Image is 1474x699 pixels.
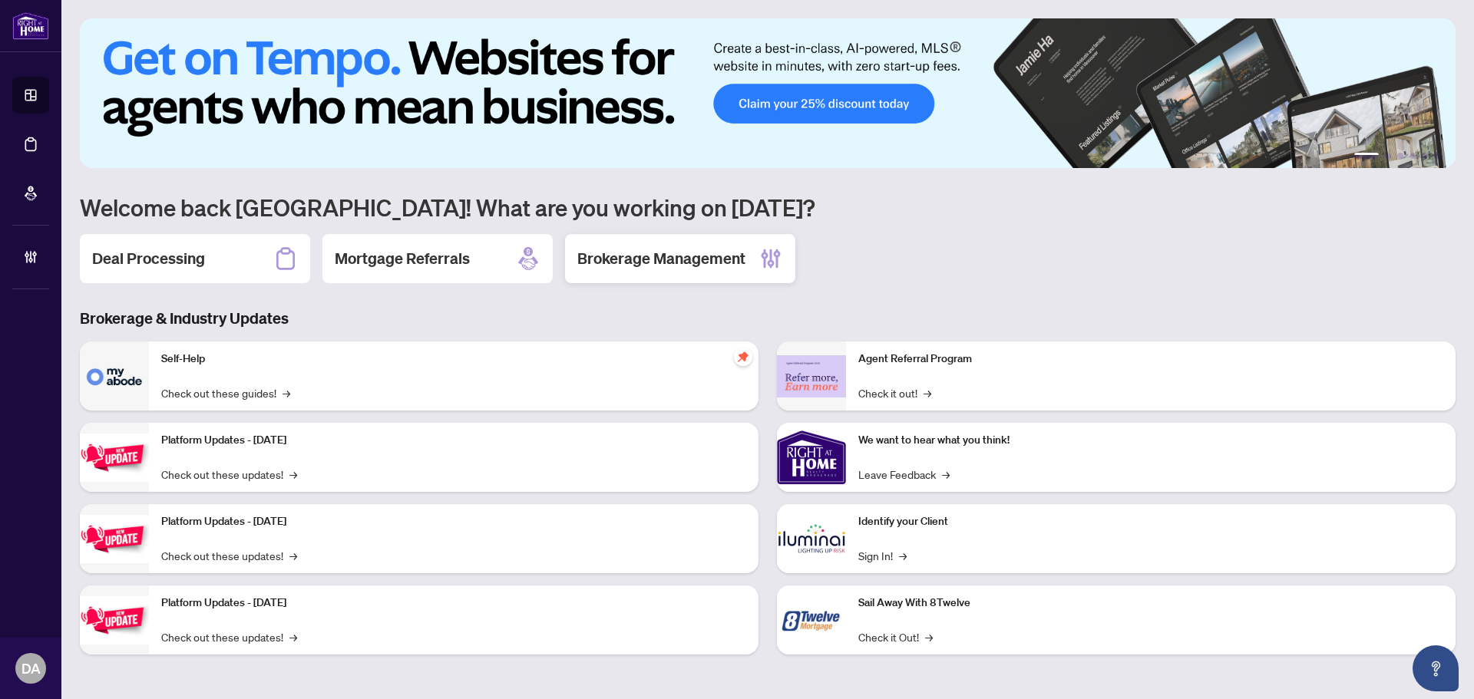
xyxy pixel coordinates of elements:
[1422,153,1428,159] button: 5
[858,351,1443,368] p: Agent Referral Program
[777,355,846,397] img: Agent Referral Program
[942,466,950,483] span: →
[777,585,846,654] img: Sail Away With 8Twelve
[21,658,41,679] span: DA
[12,12,49,40] img: logo
[1385,153,1391,159] button: 2
[925,628,933,645] span: →
[92,248,205,269] h2: Deal Processing
[1413,645,1459,691] button: Open asap
[1397,153,1403,159] button: 3
[80,341,149,410] img: Self-Help
[858,595,1443,612] p: Sail Away With 8Twelve
[161,466,297,483] a: Check out these updates!→
[1410,153,1416,159] button: 4
[289,628,297,645] span: →
[161,384,290,401] a: Check out these guides!→
[80,308,1456,329] h3: Brokerage & Industry Updates
[161,595,746,612] p: Platform Updates - [DATE]
[80,193,1456,222] h1: Welcome back [GEOGRAPHIC_DATA]! What are you working on [DATE]?
[161,547,297,564] a: Check out these updates!→
[161,432,746,449] p: Platform Updates - [DATE]
[924,384,931,401] span: →
[80,515,149,563] img: Platform Updates - July 8, 2025
[858,547,907,564] a: Sign In!→
[283,384,290,401] span: →
[858,432,1443,449] p: We want to hear what you think!
[161,513,746,530] p: Platform Updates - [DATE]
[1434,153,1440,159] button: 6
[858,628,933,645] a: Check it Out!→
[858,466,950,483] a: Leave Feedback→
[577,248,745,269] h2: Brokerage Management
[734,348,752,366] span: pushpin
[80,18,1456,168] img: Slide 0
[1354,153,1379,159] button: 1
[858,384,931,401] a: Check it out!→
[80,596,149,645] img: Platform Updates - June 23, 2025
[161,351,746,368] p: Self-Help
[80,434,149,482] img: Platform Updates - July 21, 2025
[777,423,846,492] img: We want to hear what you think!
[777,504,846,573] img: Identify your Client
[899,547,907,564] span: →
[335,248,470,269] h2: Mortgage Referrals
[858,513,1443,530] p: Identify your Client
[161,628,297,645] a: Check out these updates!→
[289,466,297,483] span: →
[289,547,297,564] span: →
